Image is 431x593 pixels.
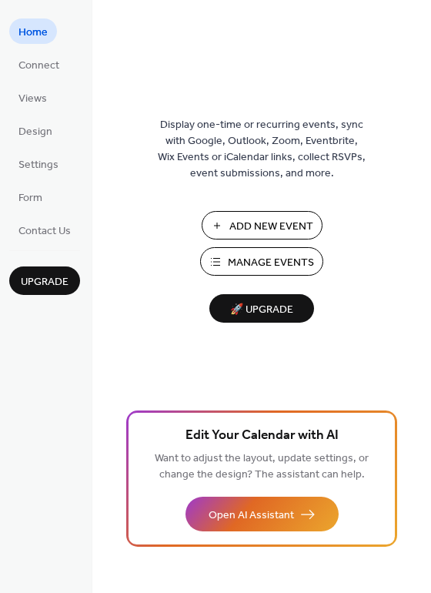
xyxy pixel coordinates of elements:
[9,184,52,209] a: Form
[200,247,323,276] button: Manage Events
[9,118,62,143] a: Design
[18,91,47,107] span: Views
[229,219,313,235] span: Add New Event
[18,25,48,41] span: Home
[9,266,80,295] button: Upgrade
[185,497,339,531] button: Open AI Assistant
[18,157,58,173] span: Settings
[9,217,80,243] a: Contact Us
[18,58,59,74] span: Connect
[209,508,294,524] span: Open AI Assistant
[209,294,314,323] button: 🚀 Upgrade
[155,448,369,485] span: Want to adjust the layout, update settings, or change the design? The assistant can help.
[9,151,68,176] a: Settings
[202,211,322,240] button: Add New Event
[185,425,339,447] span: Edit Your Calendar with AI
[18,124,52,140] span: Design
[9,18,57,44] a: Home
[219,300,305,320] span: 🚀 Upgrade
[228,255,314,271] span: Manage Events
[18,190,42,206] span: Form
[9,85,56,110] a: Views
[21,274,68,290] span: Upgrade
[158,117,366,182] span: Display one-time or recurring events, sync with Google, Outlook, Zoom, Eventbrite, Wix Events or ...
[9,52,68,77] a: Connect
[18,223,71,240] span: Contact Us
